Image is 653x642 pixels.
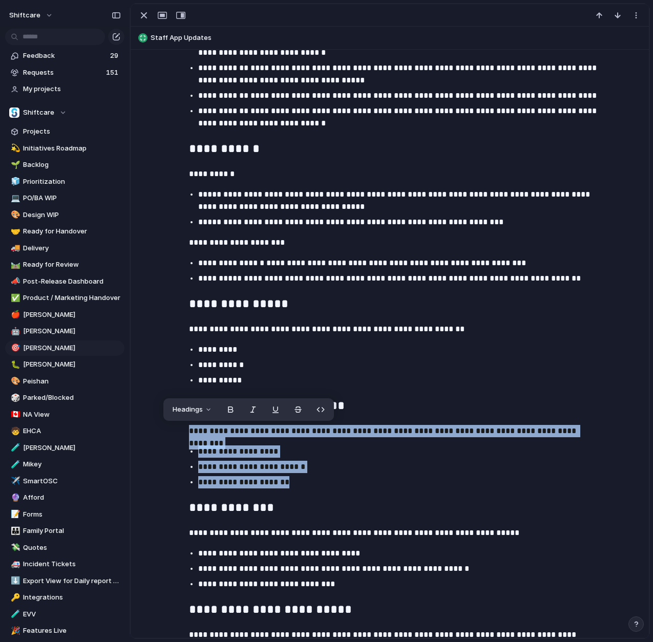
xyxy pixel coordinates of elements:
div: 🍎 [11,309,18,320]
a: 🧪EVV [5,607,124,622]
button: Shiftcare [5,105,124,120]
button: 🎯 [9,343,19,353]
a: 🎉Features Live [5,623,124,638]
div: 💸Quotes [5,540,124,555]
button: 🎉 [9,626,19,636]
div: 🎨Design WIP [5,207,124,223]
div: 🧪 [11,459,18,470]
span: EVV [23,609,121,619]
div: ✅ [11,292,18,304]
a: 🤝Ready for Handover [5,224,124,239]
div: ✈️ [11,475,18,487]
span: Incident Tickets [23,559,121,569]
div: 🐛 [11,359,18,371]
span: NA View [23,410,121,420]
a: 🧪[PERSON_NAME] [5,440,124,456]
button: 🧊 [9,177,19,187]
button: 💻 [9,193,19,203]
div: 🌱 [11,159,18,171]
div: 🇨🇦 [11,409,18,420]
div: 🎲 [11,392,18,404]
a: 🔑Integrations [5,590,124,605]
span: Features Live [23,626,121,636]
span: Product / Marketing Handover [23,293,121,303]
div: ✅Product / Marketing Handover [5,290,124,306]
a: 💻PO/BA WIP [5,190,124,206]
button: 🎨 [9,376,19,387]
a: Feedback29 [5,48,124,63]
button: 📣 [9,276,19,287]
div: 🚑Incident Tickets [5,557,124,572]
span: Forms [23,509,121,520]
a: 📣Post-Release Dashboard [5,274,124,289]
span: Backlog [23,160,121,170]
span: [PERSON_NAME] [23,326,121,336]
button: ⬇️ [9,576,19,586]
span: Mikey [23,459,121,469]
div: ⬇️ [11,575,18,587]
button: 🚑 [9,559,19,569]
span: Quotes [23,543,121,553]
div: 🎯[PERSON_NAME] [5,340,124,356]
div: 💫 [11,142,18,154]
button: Headings [166,401,218,418]
div: 🔮 [11,492,18,504]
button: 🔮 [9,493,19,503]
span: Post-Release Dashboard [23,276,121,287]
div: 🤝 [11,226,18,238]
div: 🎨 [11,375,18,387]
a: 🤖[PERSON_NAME] [5,324,124,339]
div: 🎯 [11,342,18,354]
button: 🧒 [9,426,19,436]
a: 🛤️Ready for Review [5,257,124,272]
div: ✈️SmartOSC [5,474,124,489]
span: [PERSON_NAME] [23,310,121,320]
span: Delivery [23,243,121,253]
span: Ready for Handover [23,226,121,237]
span: Ready for Review [23,260,121,270]
button: 📝 [9,509,19,520]
a: 🍎[PERSON_NAME] [5,307,124,323]
button: 🍎 [9,310,19,320]
span: Headings [173,404,203,415]
a: 💫Initiatives Roadmap [5,141,124,156]
a: 👪Family Portal [5,523,124,539]
div: 🧪Mikey [5,457,124,472]
div: 🚑 [11,559,18,570]
button: 💸 [9,543,19,553]
div: 🐛[PERSON_NAME] [5,357,124,372]
div: 🌱Backlog [5,157,124,173]
button: 🧪 [9,443,19,453]
a: 🧒EHCA [5,423,124,439]
span: Prioritization [23,177,121,187]
div: 🎨Peishan [5,374,124,389]
button: Staff App Updates [135,30,644,46]
div: 🧊 [11,176,18,187]
div: 💸 [11,542,18,553]
a: 🎲Parked/Blocked [5,390,124,405]
button: 🌱 [9,160,19,170]
span: Staff App Updates [151,33,644,43]
span: Parked/Blocked [23,393,121,403]
button: 🎲 [9,393,19,403]
span: [PERSON_NAME] [23,359,121,370]
div: ⬇️Export View for Daily report [DATE] [5,573,124,589]
a: 🧊Prioritization [5,174,124,189]
div: 💻 [11,192,18,204]
a: 🔮Afford [5,490,124,505]
div: 👪 [11,525,18,537]
a: 📝Forms [5,507,124,522]
div: 🇨🇦NA View [5,407,124,422]
a: 🚚Delivery [5,241,124,256]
